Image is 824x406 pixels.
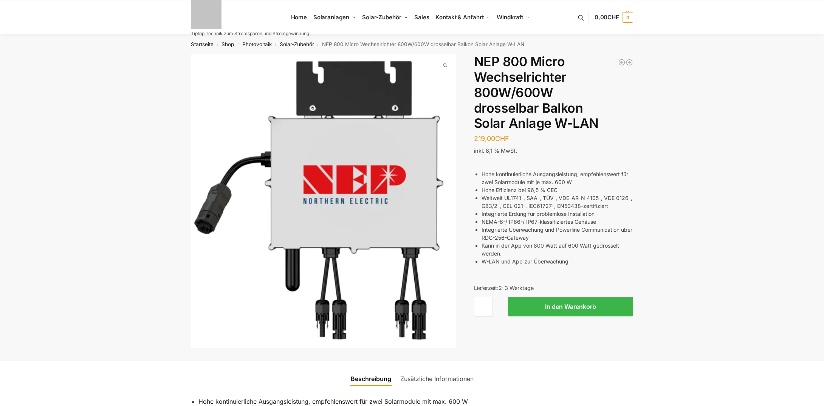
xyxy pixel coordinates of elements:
span: 0 [623,12,633,23]
a: Startseite [191,41,214,47]
li: Weltweit UL1741-, SAA-, TÜV-, VDE-AR-N 4105-, VDE 0126-, G83/2-, CEL 021-, IEC61727-, EN50438-zer... [482,194,633,210]
a: Fixadapter mit Dichtung [626,59,633,66]
span: 2-3 Werktage [499,285,534,291]
span: Solar-Zubehör [362,14,401,21]
a: Taschenlampe 100.000 Lumen [618,59,626,66]
span: Lieferzeit: [474,285,534,291]
a: Shop [221,41,234,47]
button: In den Warenkorb [508,297,633,316]
span: / [272,42,280,48]
li: Hohe kontinuierliche Ausgangsleistung, empfehlenswert für zwei Solarmodule mit je max. 600 W [482,170,633,186]
p: Tiptop Technik zum Stromsparen und Stromgewinnung [191,31,309,36]
a: Windkraft [494,0,533,34]
span: 0,00 [595,14,619,21]
span: Kontakt & Anfahrt [435,14,483,21]
h1: NEP 800 Micro Wechselrichter 800W/600W drosselbar Balkon Solar Anlage W-LAN [474,54,633,131]
li: Integrierte Überwachung und Powerline Communication über RDG-256-Gateway [482,226,633,242]
a: NEP 800 Drosselbar auf 600 WattNEP 800 [191,54,456,348]
span: inkl. 8,1 % MwSt. [474,147,517,154]
a: Beschreibung [346,370,396,388]
li: Kann in der App von 800 Watt auf 600 Watt gedrosselt werden. [482,242,633,257]
li: 1 / 1 [191,54,456,348]
a: Photovoltaik [242,41,272,47]
a: Zusätzliche Informationen [396,370,478,388]
input: Produktmenge [474,297,493,316]
li: W-LAN und App zur Überwachung [482,257,633,265]
a: 0,00CHF 0 [595,6,633,29]
nav: Breadcrumb [178,34,647,54]
span: Solaranlagen [313,14,349,21]
li: NEMA-6-/ IP66-/ IP67-klassifiziertes Gehäuse [482,218,633,226]
a: Sales [411,0,432,34]
a: Kontakt & Anfahrt [432,0,494,34]
span: / [214,42,221,48]
a: Solar-Zubehör [359,0,411,34]
span: Sales [414,14,429,21]
span: CHF [495,135,509,143]
a: Solar-Zubehör [280,41,314,47]
li: Integrierte Erdung für problemlose Installation [482,210,633,218]
img: NEP_800 [191,54,456,348]
a: Solaranlagen [310,0,359,34]
span: / [234,42,242,48]
bdi: 219,00 [474,135,509,143]
span: CHF [607,14,619,21]
li: Hohe Effizienz bei 96,5 % CEC [482,186,633,194]
span: / [314,42,322,48]
span: Windkraft [497,14,523,21]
